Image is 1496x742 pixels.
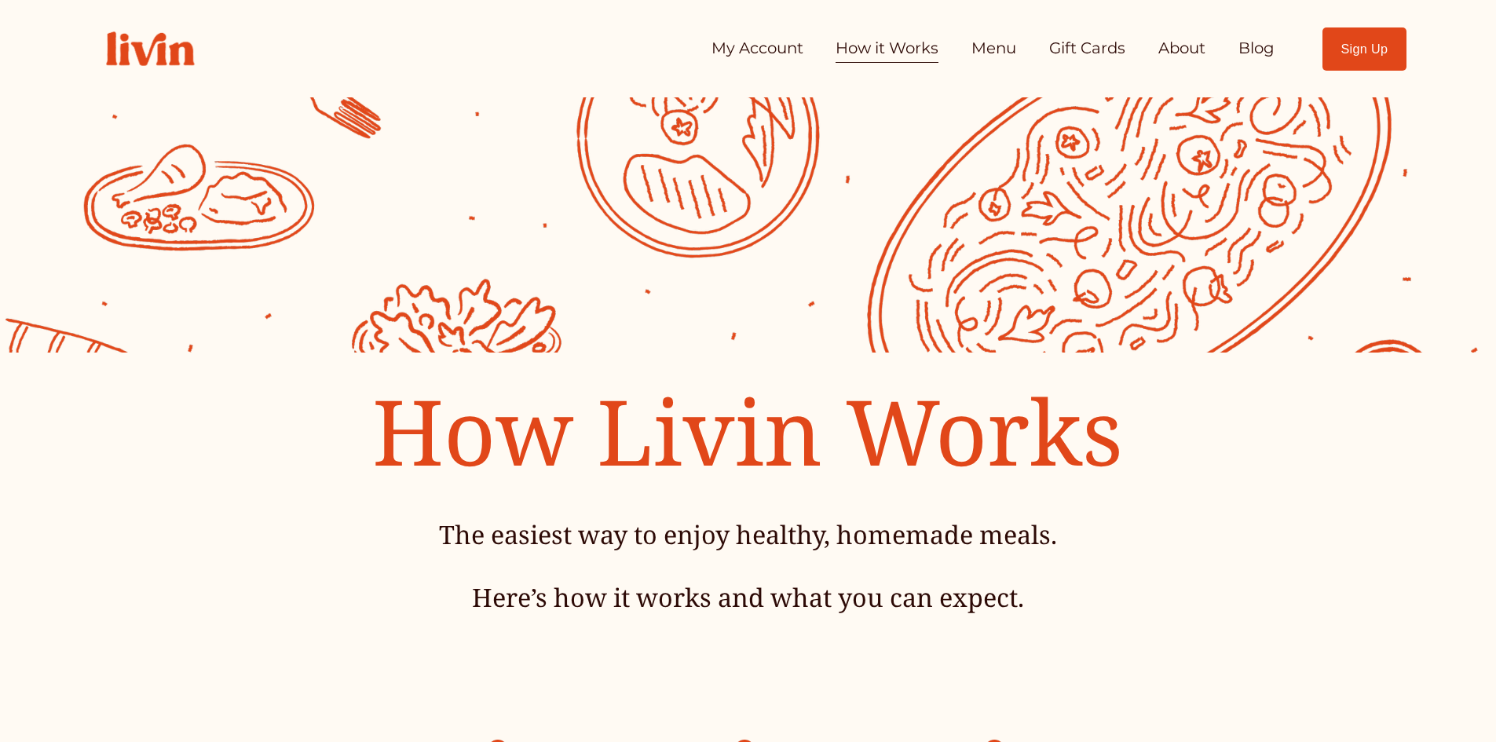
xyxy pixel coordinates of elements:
h4: The easiest way to enjoy healthy, homemade meals. [277,517,1218,552]
a: Sign Up [1322,27,1406,71]
span: How Livin Works [372,369,1123,492]
img: Livin [90,15,210,82]
a: Gift Cards [1049,33,1125,64]
a: Blog [1238,33,1275,64]
a: How it Works [836,33,938,64]
a: My Account [711,33,803,64]
a: About [1158,33,1205,64]
h4: Here’s how it works and what you can expect. [277,580,1218,615]
a: Menu [971,33,1016,64]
